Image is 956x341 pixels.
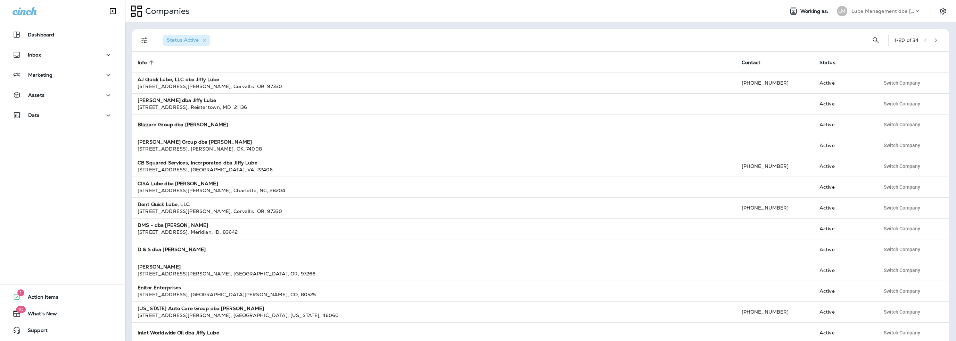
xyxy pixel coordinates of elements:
div: [STREET_ADDRESS] , [PERSON_NAME] , OK , 74008 [138,145,731,152]
button: Switch Company [880,223,924,234]
button: Collapse Sidebar [103,4,123,18]
strong: CB Squared Services, Incorporated dba Jiffy Lube [138,160,257,166]
td: [PHONE_NUMBER] [736,73,814,93]
span: Switch Company [884,268,920,273]
span: Contact [742,59,770,66]
span: Switch Company [884,185,920,189]
span: Info [138,60,147,66]
button: Inbox [7,48,118,62]
button: 1Action Items [7,290,118,304]
div: [STREET_ADDRESS][PERSON_NAME] , Corvallis , OR , 97330 [138,83,731,90]
p: Assets [28,92,44,98]
strong: Dent Quick Lube, LLC [138,201,190,207]
strong: CISA Lube dba [PERSON_NAME] [138,180,218,187]
span: Switch Company [884,309,920,314]
td: Active [814,135,874,156]
button: Search Companies [869,33,883,47]
td: Active [814,177,874,197]
button: Switch Company [880,286,924,296]
span: Support [21,327,48,336]
button: Switch Company [880,203,924,213]
td: [PHONE_NUMBER] [736,197,814,218]
td: Active [814,197,874,218]
strong: [PERSON_NAME] Group dba [PERSON_NAME] [138,139,252,145]
strong: D & S dba [PERSON_NAME] [138,246,206,253]
button: Data [7,108,118,122]
span: Status [819,60,835,66]
button: Filters [138,33,151,47]
p: Data [28,112,40,118]
td: Active [814,239,874,260]
button: Switch Company [880,244,924,255]
span: Switch Company [884,330,920,335]
div: 1 - 20 of 34 [894,37,918,43]
td: Active [814,260,874,281]
strong: DMS - dba [PERSON_NAME] [138,222,208,228]
button: Switch Company [880,327,924,338]
span: Switch Company [884,122,920,127]
div: [STREET_ADDRESS] , [GEOGRAPHIC_DATA] , VA , 22406 [138,166,731,173]
p: Lube Management dba [PERSON_NAME] [851,8,914,14]
span: Contact [742,60,761,66]
button: Settings [937,5,949,17]
strong: Blizzard Group dba [PERSON_NAME] [138,121,228,128]
button: 10What's New [7,307,118,321]
button: Marketing [7,68,118,82]
span: 1 [17,289,24,296]
span: What's New [21,311,57,319]
button: Dashboard [7,28,118,42]
div: [STREET_ADDRESS] , Reistertown , MD , 21136 [138,104,731,111]
td: Active [814,156,874,177]
span: Switch Company [884,247,920,252]
div: [STREET_ADDRESS][PERSON_NAME] , Charlotte , NC , 28204 [138,187,731,194]
span: Info [138,59,156,66]
td: Active [814,73,874,93]
strong: AJ Quick Lube, LLC dba Jiffy Lube [138,76,220,83]
td: [PHONE_NUMBER] [736,156,814,177]
span: Switch Company [884,289,920,293]
span: Status : Active [167,37,199,43]
button: Switch Company [880,161,924,171]
p: Marketing [28,72,52,78]
span: Working as: [800,8,830,14]
button: Switch Company [880,99,924,109]
div: [STREET_ADDRESS][PERSON_NAME] , [GEOGRAPHIC_DATA] , OR , 97266 [138,270,731,277]
button: Switch Company [880,119,924,130]
button: Switch Company [880,140,924,151]
td: Active [814,281,874,301]
td: Active [814,301,874,322]
div: [STREET_ADDRESS][PERSON_NAME] , Corvallis , OR , 97330 [138,208,731,215]
span: Action Items [21,294,58,302]
button: Switch Company [880,265,924,275]
span: Switch Company [884,101,920,106]
span: Switch Company [884,205,920,210]
p: Inbox [28,52,41,58]
strong: [US_STATE] Auto Care Group dba [PERSON_NAME] [138,305,264,312]
strong: Enitor Enterprises [138,284,181,291]
div: [STREET_ADDRESS][PERSON_NAME] , [GEOGRAPHIC_DATA] , [US_STATE] , 46060 [138,312,731,319]
p: Companies [142,6,190,16]
button: Assets [7,88,118,102]
span: Switch Company [884,143,920,148]
span: Switch Company [884,226,920,231]
td: Active [814,218,874,239]
div: LM [837,6,847,16]
button: Switch Company [880,182,924,192]
strong: Inlet Worldwide Oil dba Jiffy Lube [138,330,219,336]
td: Active [814,114,874,135]
span: Switch Company [884,164,920,169]
strong: [PERSON_NAME] dba Jiffy Lube [138,97,216,103]
span: 10 [16,306,26,313]
div: [STREET_ADDRESS] , Meridian , ID , 83642 [138,229,731,236]
button: Switch Company [880,78,924,88]
button: Switch Company [880,307,924,317]
button: Support [7,323,118,337]
strong: [PERSON_NAME] [138,264,181,270]
div: [STREET_ADDRESS] , [GEOGRAPHIC_DATA][PERSON_NAME] , CO , 80525 [138,291,731,298]
span: Status [819,59,844,66]
p: Dashboard [28,32,54,37]
td: [PHONE_NUMBER] [736,301,814,322]
td: Active [814,93,874,114]
div: Status:Active [163,35,210,46]
span: Switch Company [884,80,920,85]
